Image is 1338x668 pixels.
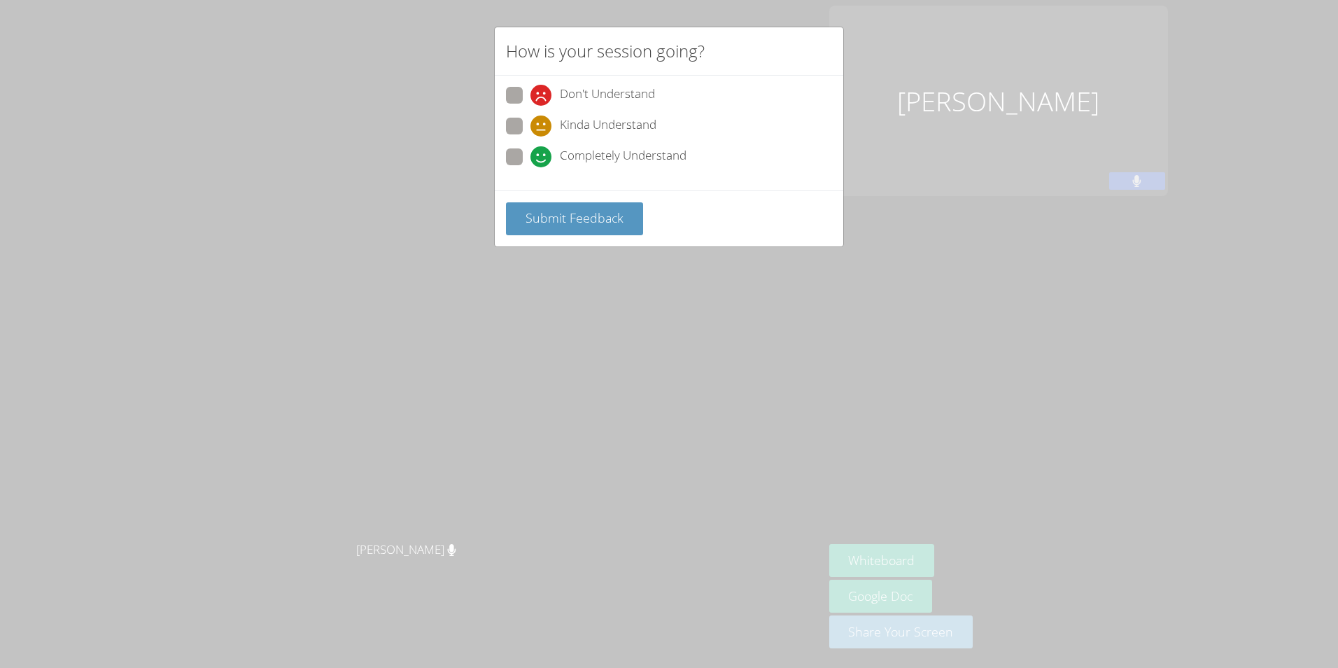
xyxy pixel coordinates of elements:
[526,209,624,226] span: Submit Feedback
[560,146,686,167] span: Completely Understand
[506,39,705,64] h2: How is your session going?
[560,116,656,137] span: Kinda Understand
[560,85,655,106] span: Don't Understand
[506,202,643,235] button: Submit Feedback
